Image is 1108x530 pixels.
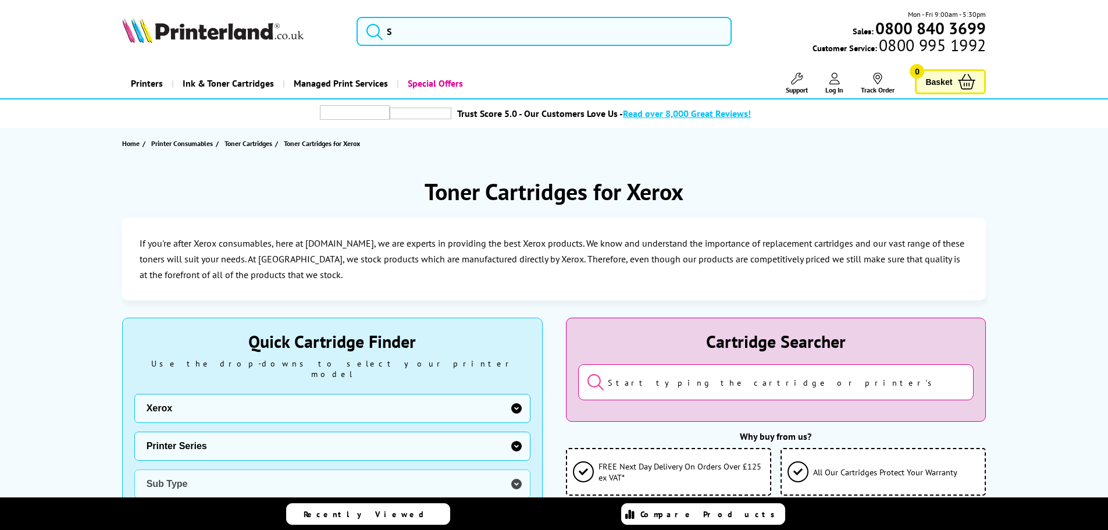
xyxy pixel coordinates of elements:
[304,509,436,520] span: Recently Viewed
[640,509,781,520] span: Compare Products
[925,74,952,90] span: Basket
[877,40,986,51] span: 0800 995 1992
[813,40,986,54] span: Customer Service:
[578,364,974,400] input: Start typing the cartridge or printer's name...
[122,17,343,45] a: Printerland Logo
[874,23,986,34] a: 0800 840 3699
[825,73,843,94] a: Log In
[786,73,808,94] a: Support
[183,69,274,98] span: Ink & Toner Cartridges
[813,467,957,478] span: All Our Cartridges Protect Your Warranty
[875,17,986,39] b: 0800 840 3699
[825,86,843,94] span: Log In
[425,176,683,207] h1: Toner Cartridges for Xerox
[861,73,895,94] a: Track Order
[390,108,451,119] img: trustpilot rating
[910,64,924,79] span: 0
[915,69,986,94] a: Basket 0
[225,137,275,150] a: Toner Cartridges
[908,9,986,20] span: Mon - Fri 9:00am - 5:30pm
[283,69,397,98] a: Managed Print Services
[598,461,764,483] span: FREE Next Day Delivery On Orders Over £125 ex VAT*
[566,431,986,442] div: Why buy from us?
[122,137,142,150] a: Home
[172,69,283,98] a: Ink & Toner Cartridges
[578,330,974,353] div: Cartridge Searcher
[457,108,751,119] a: Trust Score 5.0 - Our Customers Love Us -Read over 8,000 Great Reviews!
[286,503,450,525] a: Recently Viewed
[621,503,785,525] a: Compare Products
[134,358,530,379] div: Use the drop-downs to select your printer model
[151,137,216,150] a: Printer Consumables
[122,69,172,98] a: Printers
[623,108,751,119] span: Read over 8,000 Great Reviews!
[134,330,530,353] div: Quick Cartridge Finder
[357,17,732,46] input: S
[122,17,304,43] img: Printerland Logo
[320,105,390,120] img: trustpilot rating
[140,236,969,283] p: If you're after Xerox consumables, here at [DOMAIN_NAME], we are experts in providing the best Xe...
[786,86,808,94] span: Support
[853,26,874,37] span: Sales:
[151,137,213,150] span: Printer Consumables
[284,139,360,148] span: Toner Cartridges for Xerox
[225,137,272,150] span: Toner Cartridges
[397,69,472,98] a: Special Offers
